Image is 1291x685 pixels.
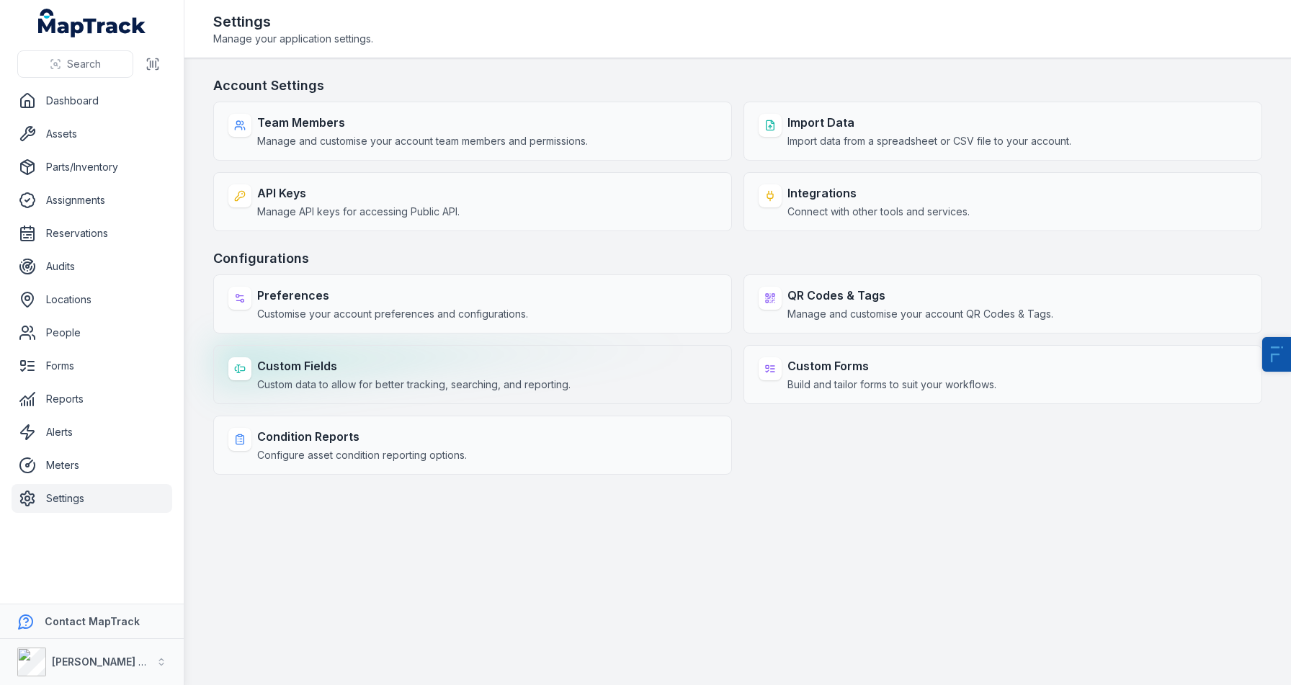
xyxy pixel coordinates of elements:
[12,285,172,314] a: Locations
[257,377,571,392] span: Custom data to allow for better tracking, searching, and reporting.
[213,76,1262,96] h3: Account Settings
[38,9,146,37] a: MapTrack
[257,205,460,219] span: Manage API keys for accessing Public API.
[12,186,172,215] a: Assignments
[257,357,571,375] strong: Custom Fields
[213,12,373,32] h2: Settings
[12,385,172,413] a: Reports
[213,274,732,333] a: PreferencesCustomise your account preferences and configurations.
[17,50,133,78] button: Search
[12,153,172,182] a: Parts/Inventory
[257,307,528,321] span: Customise your account preferences and configurations.
[12,219,172,248] a: Reservations
[12,418,172,447] a: Alerts
[52,655,187,668] strong: [PERSON_NAME] Electrical
[12,86,172,115] a: Dashboard
[257,134,588,148] span: Manage and customise your account team members and permissions.
[787,184,970,202] strong: Integrations
[213,416,732,475] a: Condition ReportsConfigure asset condition reporting options.
[12,451,172,480] a: Meters
[213,172,732,231] a: API KeysManage API keys for accessing Public API.
[743,345,1262,404] a: Custom FormsBuild and tailor forms to suit your workflows.
[257,184,460,202] strong: API Keys
[787,357,996,375] strong: Custom Forms
[213,102,732,161] a: Team MembersManage and customise your account team members and permissions.
[787,307,1053,321] span: Manage and customise your account QR Codes & Tags.
[213,32,373,46] span: Manage your application settings.
[787,134,1071,148] span: Import data from a spreadsheet or CSV file to your account.
[12,352,172,380] a: Forms
[787,114,1071,131] strong: Import Data
[787,377,996,392] span: Build and tailor forms to suit your workflows.
[213,249,1262,269] h3: Configurations
[12,484,172,513] a: Settings
[12,120,172,148] a: Assets
[787,205,970,219] span: Connect with other tools and services.
[743,102,1262,161] a: Import DataImport data from a spreadsheet or CSV file to your account.
[257,448,467,462] span: Configure asset condition reporting options.
[12,252,172,281] a: Audits
[213,345,732,404] a: Custom FieldsCustom data to allow for better tracking, searching, and reporting.
[743,172,1262,231] a: IntegrationsConnect with other tools and services.
[67,57,101,71] span: Search
[12,318,172,347] a: People
[257,114,588,131] strong: Team Members
[45,615,140,627] strong: Contact MapTrack
[787,287,1053,304] strong: QR Codes & Tags
[743,274,1262,333] a: QR Codes & TagsManage and customise your account QR Codes & Tags.
[257,287,528,304] strong: Preferences
[257,428,467,445] strong: Condition Reports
